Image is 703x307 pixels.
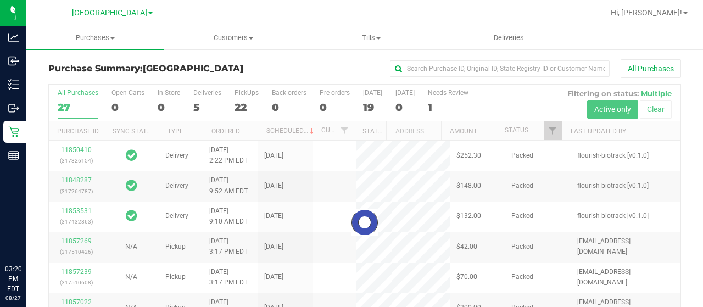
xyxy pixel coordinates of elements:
iframe: Resource center [11,219,44,252]
span: [GEOGRAPHIC_DATA] [143,63,243,74]
a: Deliveries [440,26,578,49]
a: Customers [164,26,302,49]
button: All Purchases [621,59,681,78]
a: Purchases [26,26,164,49]
h3: Purchase Summary: [48,64,259,74]
input: Search Purchase ID, Original ID, State Registry ID or Customer Name... [390,60,610,77]
span: Customers [165,33,302,43]
p: 08/27 [5,294,21,302]
inline-svg: Inbound [8,55,19,66]
span: [GEOGRAPHIC_DATA] [72,8,147,18]
span: Deliveries [479,33,539,43]
inline-svg: Inventory [8,79,19,90]
span: Purchases [26,33,164,43]
inline-svg: Outbound [8,103,19,114]
span: Tills [303,33,439,43]
span: Hi, [PERSON_NAME]! [611,8,682,17]
p: 03:20 PM EDT [5,264,21,294]
inline-svg: Retail [8,126,19,137]
a: Tills [302,26,440,49]
inline-svg: Reports [8,150,19,161]
inline-svg: Analytics [8,32,19,43]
